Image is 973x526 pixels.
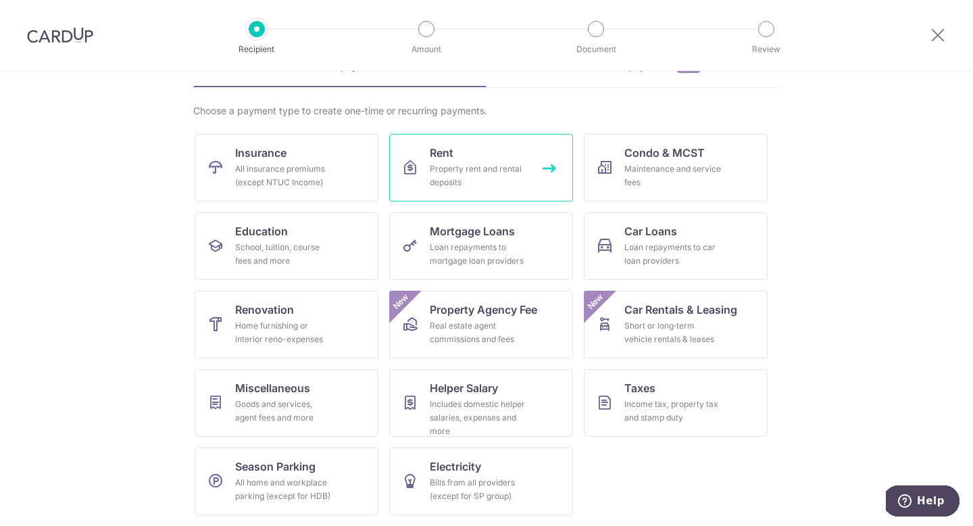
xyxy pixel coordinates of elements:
span: Rent [430,145,453,161]
div: Maintenance and service fees [624,162,722,189]
a: RenovationHome furnishing or interior reno-expenses [195,291,378,358]
div: All home and workplace parking (except for HDB) [235,476,332,503]
span: Car Loans [624,223,677,239]
span: Help [31,9,59,22]
p: Review [716,43,816,56]
div: All insurance premiums (except NTUC Income) [235,162,332,189]
p: Recipient [207,43,307,56]
a: TaxesIncome tax, property tax and stamp duty [584,369,768,437]
span: Miscellaneous [235,380,310,396]
a: Helper SalaryIncludes domestic helper salaries, expenses and more [389,369,573,437]
span: Condo & MCST [624,145,705,161]
span: Insurance [235,145,286,161]
span: Education [235,223,288,239]
span: Car Rentals & Leasing [624,302,737,318]
span: Electricity [430,458,481,475]
div: Loan repayments to mortgage loan providers [430,241,527,268]
a: Property Agency FeeReal estate agent commissions and feesNew [389,291,573,358]
a: Mortgage LoansLoan repayments to mortgage loan providers [389,212,573,280]
span: Renovation [235,302,294,318]
a: EducationSchool, tuition, course fees and more [195,212,378,280]
iframe: Opens a widget where you can find more information [886,485,959,519]
span: New [584,291,607,313]
div: Home furnishing or interior reno-expenses [235,319,332,346]
a: ElectricityBills from all providers (except for SP group) [389,448,573,515]
span: New [390,291,412,313]
div: Property rent and rental deposits [430,162,527,189]
div: Real estate agent commissions and fees [430,319,527,346]
a: RentProperty rent and rental deposits [389,134,573,201]
div: Includes domestic helper salaries, expenses and more [430,398,527,438]
p: Document [546,43,646,56]
div: Short or long‑term vehicle rentals & leases [624,319,722,346]
span: Mortgage Loans [430,223,515,239]
span: Property Agency Fee [430,302,537,318]
span: Helper Salary [430,380,498,396]
img: CardUp [27,27,93,43]
a: MiscellaneousGoods and services, agent fees and more [195,369,378,437]
div: Loan repayments to car loan providers [624,241,722,268]
p: Amount [376,43,476,56]
div: Bills from all providers (except for SP group) [430,476,527,503]
div: School, tuition, course fees and more [235,241,332,268]
span: Taxes [624,380,655,396]
div: Goods and services, agent fees and more [235,398,332,425]
a: InsuranceAll insurance premiums (except NTUC Income) [195,134,378,201]
a: Condo & MCSTMaintenance and service fees [584,134,768,201]
a: Car LoansLoan repayments to car loan providers [584,212,768,280]
a: Season ParkingAll home and workplace parking (except for HDB) [195,448,378,515]
span: Season Parking [235,458,316,475]
div: Choose a payment type to create one-time or recurring payments. [193,104,780,118]
div: Income tax, property tax and stamp duty [624,398,722,425]
a: Car Rentals & LeasingShort or long‑term vehicle rentals & leasesNew [584,291,768,358]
